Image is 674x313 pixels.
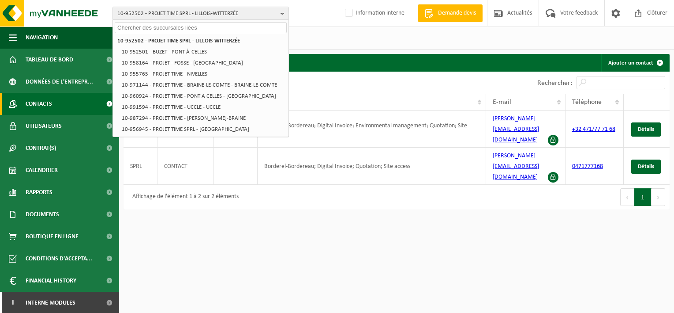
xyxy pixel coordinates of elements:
[638,126,654,132] span: Détails
[119,91,287,102] li: 10-960924 - PROJET TIME - PONT A CELLES - [GEOGRAPHIC_DATA]
[119,102,287,113] li: 10-991594 - PROJET TIME - UCCLE - UCCLE
[493,115,539,143] a: [PERSON_NAME][EMAIL_ADDRESS][DOMAIN_NAME]
[418,4,483,22] a: Demande devis
[124,148,157,185] td: SPRL
[493,99,511,106] span: E-mail
[601,54,669,72] a: Ajouter un contact
[115,22,287,33] input: Chercher des succursales liées
[119,80,287,91] li: 10-971144 - PROJET TIME - BRAINE-LE-COMTE - BRAINE-LE-COMTE
[652,188,665,206] button: Next
[26,93,52,115] span: Contacts
[26,248,92,270] span: Conditions d'accepta...
[119,57,287,69] li: 10-958164 - PROJET - FOSSE - [GEOGRAPHIC_DATA]
[343,7,404,20] label: Information interne
[119,113,287,124] li: 10-987294 - PROJET TIME - [PERSON_NAME]-BRAINE
[638,164,654,169] span: Détails
[26,270,76,292] span: Financial History
[119,124,287,135] li: 10-956945 - PROJET TIME SPRL - [GEOGRAPHIC_DATA]
[26,159,58,181] span: Calendrier
[26,181,52,203] span: Rapports
[634,188,652,206] button: 1
[26,225,79,248] span: Boutique en ligne
[258,148,486,185] td: Borderel-Bordereau; Digital Invoice; Quotation; Site access
[128,189,239,205] div: Affichage de l'élément 1 à 2 sur 2 éléments
[119,46,287,57] li: 10-952501 - BUZET - PONT-À-CELLES
[117,7,277,20] span: 10-952502 - PROJET TIME SPRL - LILLOIS-WITTERZÉE
[26,27,58,49] span: Navigation
[112,7,289,20] button: 10-952502 - PROJET TIME SPRL - LILLOIS-WITTERZÉE
[258,111,486,148] td: Borderel-Bordereau; Digital Invoice; Environmental management; Quotation; Site access
[631,122,661,137] a: Détails
[26,71,93,93] span: Données de l'entrepr...
[631,160,661,174] a: Détails
[493,153,539,180] a: [PERSON_NAME][EMAIL_ADDRESS][DOMAIN_NAME]
[572,99,602,106] span: Téléphone
[620,188,634,206] button: Previous
[26,137,56,159] span: Contrat(s)
[436,9,478,18] span: Demande devis
[26,203,59,225] span: Documents
[117,38,240,44] strong: 10-952502 - PROJET TIME SPRL - LILLOIS-WITTERZÉE
[26,115,62,137] span: Utilisateurs
[157,148,214,185] td: CONTACT
[572,126,615,133] a: +32 471/77 71 68
[537,80,572,87] label: Rechercher:
[119,69,287,80] li: 10-955765 - PROJET TIME - NIVELLES
[572,163,603,170] a: 0471777168
[26,49,73,71] span: Tableau de bord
